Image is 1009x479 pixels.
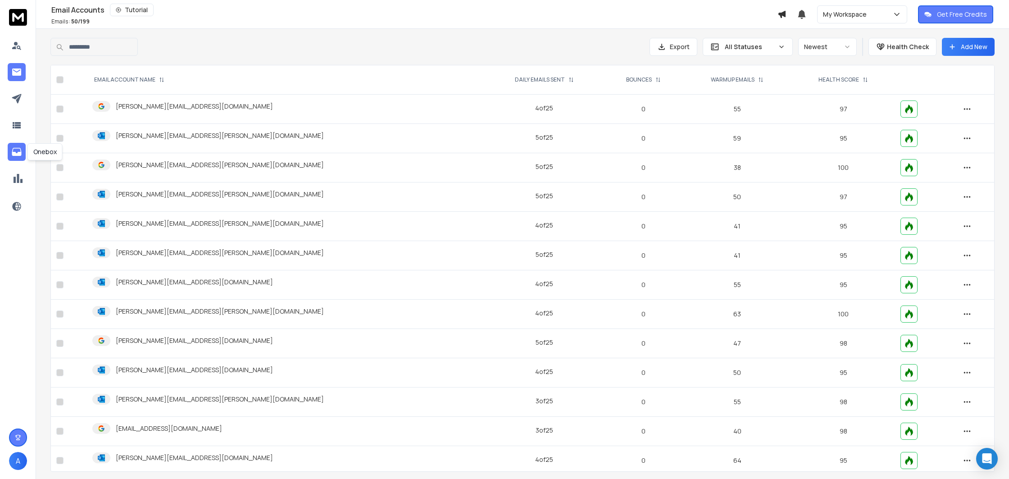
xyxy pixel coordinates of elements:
[116,278,273,287] p: [PERSON_NAME][EMAIL_ADDRESS][DOMAIN_NAME]
[823,10,870,19] p: My Workspace
[791,446,895,475] td: 95
[725,42,774,51] p: All Statuses
[116,424,222,433] p: [EMAIL_ADDRESS][DOMAIN_NAME]
[116,190,324,199] p: [PERSON_NAME][EMAIL_ADDRESS][PERSON_NAME][DOMAIN_NAME]
[116,336,273,345] p: [PERSON_NAME][EMAIL_ADDRESS][DOMAIN_NAME]
[51,18,90,25] p: Emails :
[918,5,993,23] button: Get Free Credits
[798,38,857,56] button: Newest
[791,329,895,358] td: 98
[116,453,273,462] p: [PERSON_NAME][EMAIL_ADDRESS][DOMAIN_NAME]
[609,163,677,172] p: 0
[116,102,273,111] p: [PERSON_NAME][EMAIL_ADDRESS][DOMAIN_NAME]
[791,153,895,182] td: 100
[937,10,987,19] p: Get Free Credits
[609,427,677,436] p: 0
[536,338,553,347] div: 5 of 25
[887,42,929,51] p: Health Check
[683,300,791,329] td: 63
[609,397,677,406] p: 0
[609,192,677,201] p: 0
[791,270,895,300] td: 95
[116,395,324,404] p: [PERSON_NAME][EMAIL_ADDRESS][PERSON_NAME][DOMAIN_NAME]
[609,280,677,289] p: 0
[609,368,677,377] p: 0
[116,219,324,228] p: [PERSON_NAME][EMAIL_ADDRESS][PERSON_NAME][DOMAIN_NAME]
[536,397,553,406] div: 3 of 25
[51,4,777,16] div: Email Accounts
[609,310,677,319] p: 0
[9,452,27,470] button: A
[536,133,553,142] div: 5 of 25
[71,18,90,25] span: 50 / 199
[609,251,677,260] p: 0
[683,270,791,300] td: 55
[535,221,553,230] div: 4 of 25
[683,95,791,124] td: 55
[650,38,697,56] button: Export
[791,300,895,329] td: 100
[116,160,324,169] p: [PERSON_NAME][EMAIL_ADDRESS][PERSON_NAME][DOMAIN_NAME]
[536,250,553,259] div: 5 of 25
[515,76,565,83] p: DAILY EMAILS SENT
[535,455,553,464] div: 4 of 25
[683,417,791,446] td: 40
[683,212,791,241] td: 41
[711,76,754,83] p: WARMUP EMAILS
[791,182,895,212] td: 97
[818,76,859,83] p: HEALTH SCORE
[536,426,553,435] div: 3 of 25
[683,124,791,153] td: 59
[683,358,791,388] td: 50
[535,279,553,288] div: 4 of 25
[116,131,324,140] p: [PERSON_NAME][EMAIL_ADDRESS][PERSON_NAME][DOMAIN_NAME]
[110,4,154,16] button: Tutorial
[536,192,553,201] div: 5 of 25
[94,76,164,83] div: EMAIL ACCOUNT NAME
[683,329,791,358] td: 47
[535,309,553,318] div: 4 of 25
[683,241,791,270] td: 41
[609,456,677,465] p: 0
[535,367,553,376] div: 4 of 25
[536,162,553,171] div: 5 of 25
[535,104,553,113] div: 4 of 25
[683,388,791,417] td: 55
[626,76,652,83] p: BOUNCES
[609,222,677,231] p: 0
[791,358,895,388] td: 95
[791,388,895,417] td: 98
[791,212,895,241] td: 95
[683,446,791,475] td: 64
[791,417,895,446] td: 98
[791,241,895,270] td: 95
[116,307,324,316] p: [PERSON_NAME][EMAIL_ADDRESS][PERSON_NAME][DOMAIN_NAME]
[27,143,63,160] div: Onebox
[683,182,791,212] td: 50
[868,38,936,56] button: Health Check
[976,448,998,470] div: Open Intercom Messenger
[791,124,895,153] td: 95
[791,95,895,124] td: 97
[609,339,677,348] p: 0
[609,105,677,114] p: 0
[116,248,324,257] p: [PERSON_NAME][EMAIL_ADDRESS][PERSON_NAME][DOMAIN_NAME]
[683,153,791,182] td: 38
[942,38,995,56] button: Add New
[609,134,677,143] p: 0
[116,365,273,374] p: [PERSON_NAME][EMAIL_ADDRESS][DOMAIN_NAME]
